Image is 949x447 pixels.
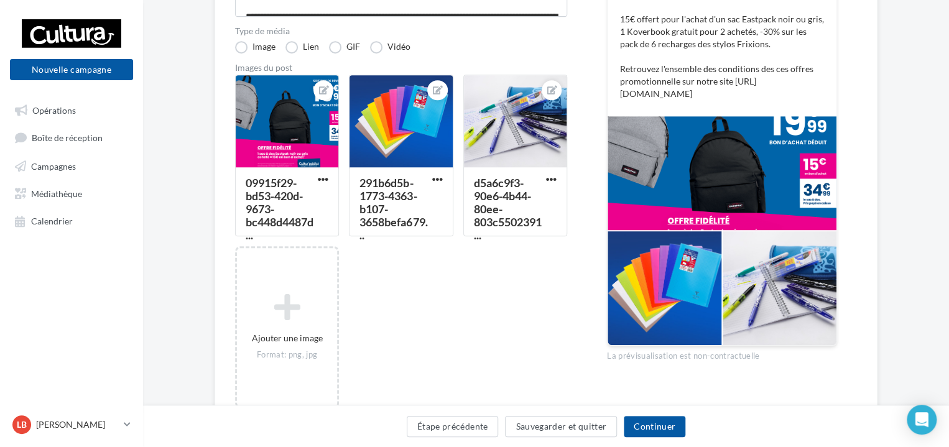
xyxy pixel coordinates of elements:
[907,405,937,435] div: Open Intercom Messenger
[7,182,136,204] a: Médiathèque
[407,416,499,437] button: Étape précédente
[7,126,136,149] a: Boîte de réception
[10,413,133,436] a: LB [PERSON_NAME]
[329,41,360,53] label: GIF
[474,176,542,242] div: d5a6c9f3-90e6-4b44-80ee-803c5502391...
[7,209,136,231] a: Calendrier
[32,104,76,115] span: Opérations
[31,160,76,171] span: Campagnes
[36,418,119,431] p: [PERSON_NAME]
[17,418,27,431] span: LB
[235,63,567,72] div: Images du post
[246,176,313,242] div: 09915f29-bd53-420d-9673-bc448d4487d...
[7,154,136,177] a: Campagnes
[505,416,617,437] button: Sauvegarder et quitter
[31,188,82,198] span: Médiathèque
[370,41,410,53] label: Vidéo
[32,132,103,143] span: Boîte de réception
[359,176,427,242] div: 291b6d5b-1773-4363-b107-3658befa679...
[607,346,837,362] div: La prévisualisation est non-contractuelle
[235,41,275,53] label: Image
[235,27,567,35] label: Type de média
[624,416,685,437] button: Continuer
[7,98,136,121] a: Opérations
[10,59,133,80] button: Nouvelle campagne
[31,216,73,226] span: Calendrier
[285,41,319,53] label: Lien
